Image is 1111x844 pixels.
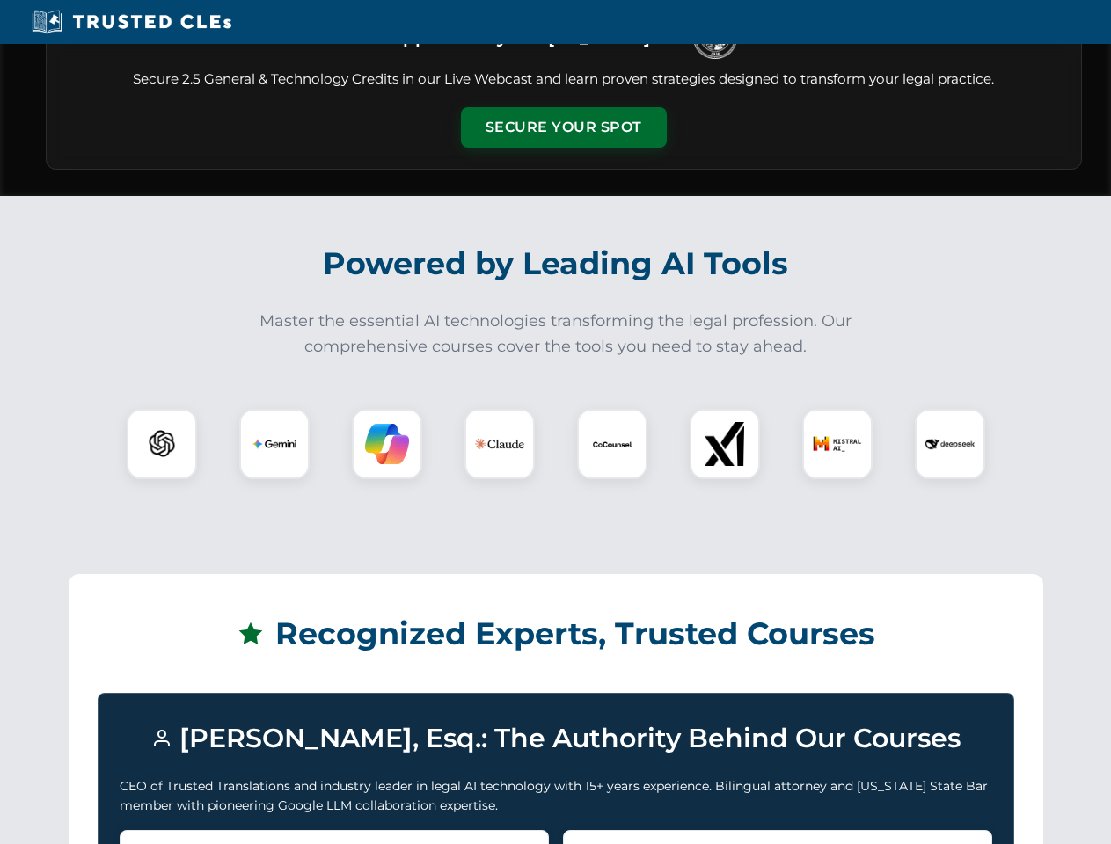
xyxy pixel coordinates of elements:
[464,409,535,479] div: Claude
[925,419,975,469] img: DeepSeek Logo
[577,409,647,479] div: CoCounsel
[461,107,667,148] button: Secure Your Spot
[98,603,1014,665] h2: Recognized Experts, Trusted Courses
[365,422,409,466] img: Copilot Logo
[590,422,634,466] img: CoCounsel Logo
[127,409,197,479] div: ChatGPT
[352,409,422,479] div: Copilot
[248,309,864,360] p: Master the essential AI technologies transforming the legal profession. Our comprehensive courses...
[475,419,524,469] img: Claude Logo
[26,9,237,35] img: Trusted CLEs
[136,418,187,469] img: ChatGPT Logo
[915,409,985,479] div: DeepSeek
[68,69,1060,90] p: Secure 2.5 General & Technology Credits in our Live Webcast and learn proven strategies designed ...
[120,776,992,816] p: CEO of Trusted Translations and industry leader in legal AI technology with 15+ years experience....
[802,409,873,479] div: Mistral AI
[69,233,1043,295] h2: Powered by Leading AI Tools
[252,422,296,466] img: Gemini Logo
[120,715,992,762] h3: [PERSON_NAME], Esq.: The Authority Behind Our Courses
[703,422,747,466] img: xAI Logo
[239,409,310,479] div: Gemini
[690,409,760,479] div: xAI
[813,419,862,469] img: Mistral AI Logo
